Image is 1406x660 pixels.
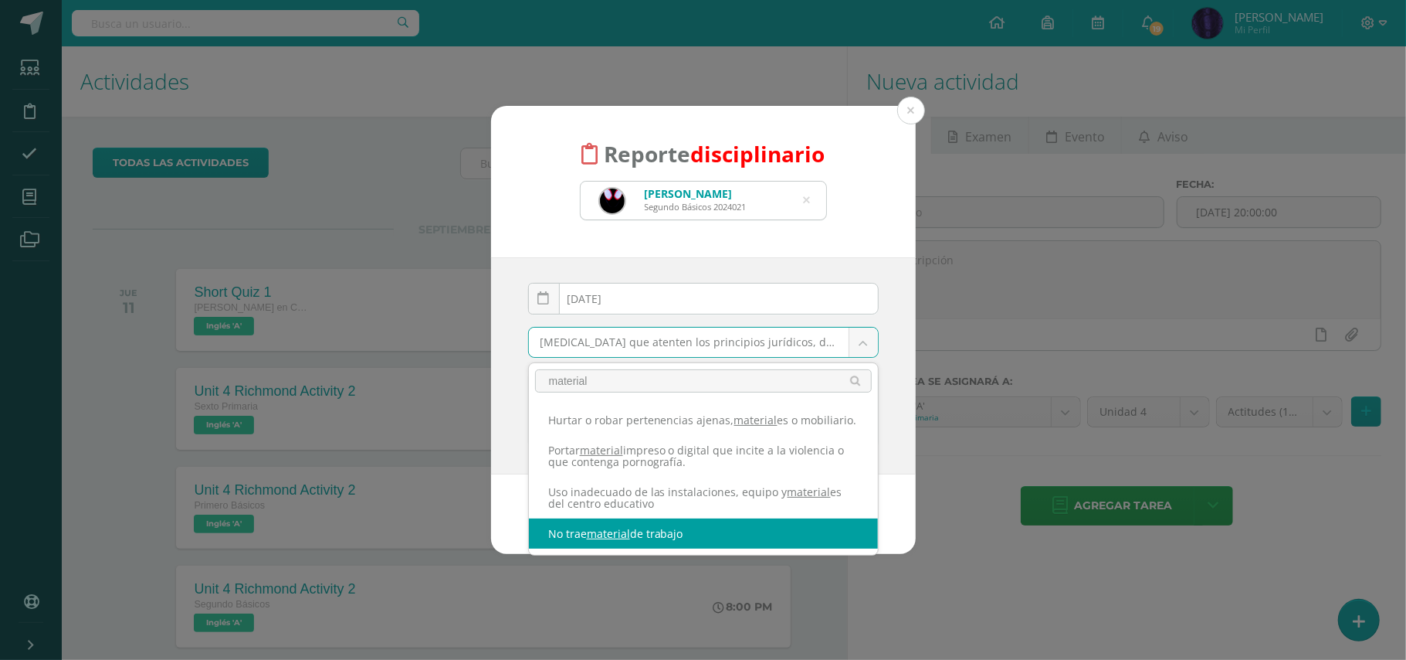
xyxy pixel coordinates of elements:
div: Uso inadecuado de las instalaciones, equipo y es del centro educativo [529,477,878,519]
div: Hurtar o robar pertenencias ajenas, es o mobiliario. [529,405,878,435]
span: material [788,485,831,499]
span: material [587,526,630,541]
span: material [734,413,778,427]
div: No trae de trabajo [529,519,878,549]
span: material [580,443,623,458]
div: Portar impreso o digital que incite a la violencia o que contenga pornografía. [529,435,878,477]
